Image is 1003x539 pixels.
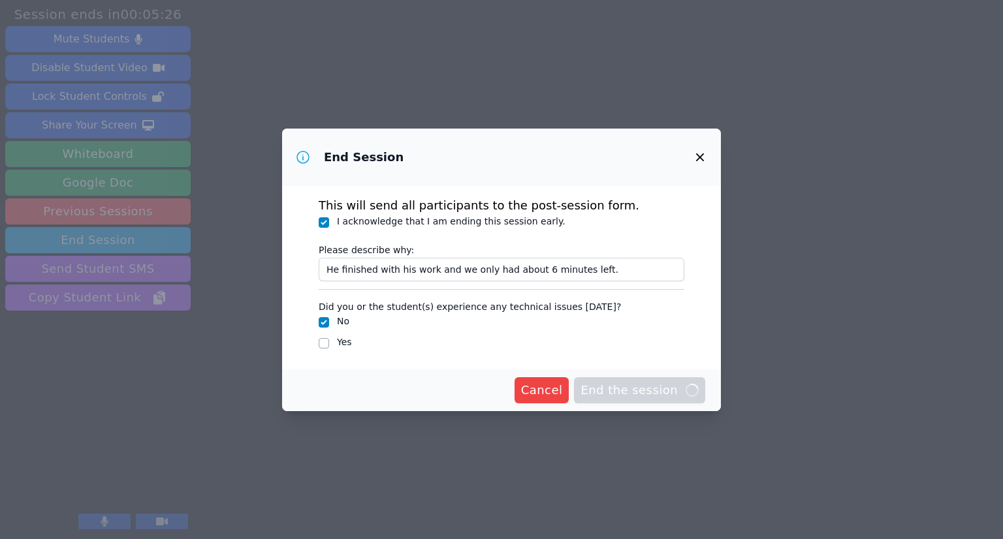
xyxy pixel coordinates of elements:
[515,377,569,403] button: Cancel
[337,316,349,326] label: No
[337,216,565,226] label: I acknowledge that I am ending this session early.
[574,377,705,403] button: End the session
[521,381,563,399] span: Cancel
[324,149,404,165] h3: End Session
[581,381,699,399] span: End the session
[319,295,621,315] legend: Did you or the student(s) experience any technical issues [DATE]?
[337,337,352,347] label: Yes
[319,238,684,258] label: Please describe why:
[319,196,684,215] p: This will send all participants to the post-session form.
